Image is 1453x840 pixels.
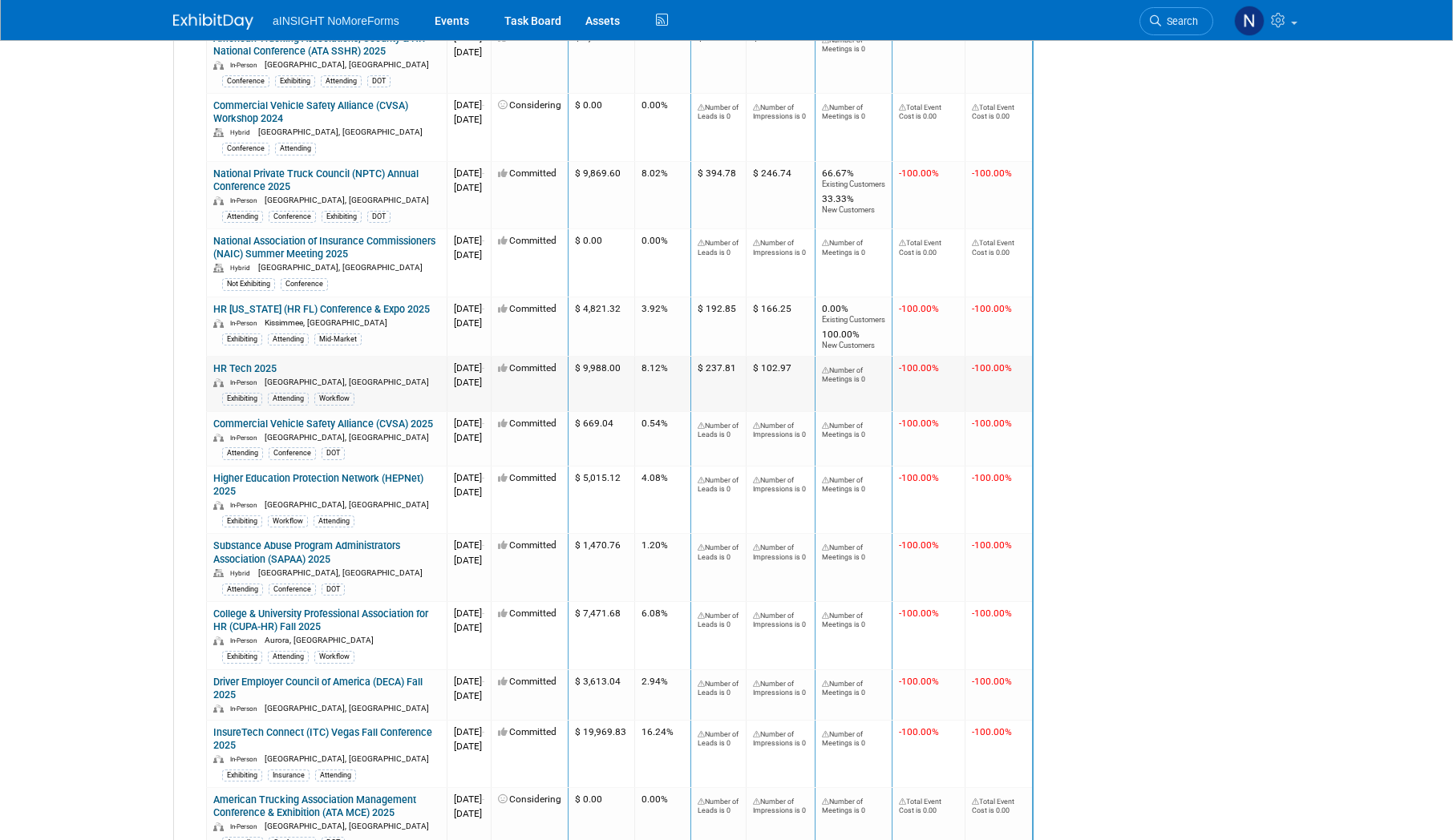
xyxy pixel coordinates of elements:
[492,229,569,297] td: Committed
[482,99,484,111] span: -
[275,75,315,87] div: Exhibiting
[213,705,224,713] img: In-Person Event
[454,377,482,388] span: [DATE]
[642,418,668,429] span: 0.54%
[972,608,1012,619] span: -100.00%
[314,515,354,527] div: Attending
[482,794,484,805] span: -
[482,418,484,429] span: -
[213,362,277,374] a: HR Tech 2025
[454,46,482,58] span: [DATE]
[972,32,1012,43] span: -100.00%
[899,539,939,551] span: -100.00%
[322,211,362,223] div: Exhibiting
[454,808,482,819] span: [DATE]
[265,378,429,386] span: [GEOGRAPHIC_DATA], [GEOGRAPHIC_DATA]
[222,769,262,781] div: Exhibiting
[454,487,482,498] span: [DATE]
[753,472,808,495] div: Set the number of impressions (under the Analytics & ROI section of the ROI, Objectives & ROO tab...
[265,754,429,763] span: [GEOGRAPHIC_DATA], [GEOGRAPHIC_DATA]
[492,720,569,788] td: Committed
[899,608,939,619] span: -100.00%
[213,168,419,192] a: National Private Truck Council (NPTC) Annual Conference 2025
[642,99,668,111] span: 0.00%
[222,447,263,459] div: Attending
[454,622,482,633] span: [DATE]
[265,433,429,442] span: [GEOGRAPHIC_DATA], [GEOGRAPHIC_DATA]
[822,472,885,495] div: Set the number of meetings (under the Analytics & ROI section of the ROI, Objectives & ROO tab of...
[822,362,885,385] div: Set the number of meetings (under the Analytics & ROI section of the ROI, Objectives & ROO tab of...
[454,317,482,329] span: [DATE]
[230,636,262,644] span: In-Person
[454,362,484,374] span: [DATE]
[822,205,885,215] div: New Customers
[1139,7,1213,35] a: Search
[569,534,635,602] td: $ 1,470.76
[230,569,256,577] span: Hybrid
[698,472,739,495] div: Set the number of leads generated (under the Analytics & ROI section of the ROI, Objectives & ROO...
[569,94,635,162] td: $ 0.00
[213,99,408,124] a: Commercial Vehicle Safety Alliance (CVSA) Workshop 2024
[213,755,224,764] img: In-Person Event
[1161,15,1198,27] span: Search
[482,539,484,551] span: -
[482,472,484,483] span: -
[222,393,262,405] div: Exhibiting
[822,325,885,350] div: 100.00%
[213,676,423,701] a: Driver Employer Council of America (DECA) Fall 2025
[454,539,484,551] span: [DATE]
[642,32,668,43] span: 5.14%
[569,229,635,297] td: $ 0.00
[642,676,668,687] span: 2.94%
[213,569,224,578] img: Hybrid Event
[265,500,429,509] span: [GEOGRAPHIC_DATA], [GEOGRAPHIC_DATA]
[222,651,262,663] div: Exhibiting
[691,357,747,411] td: $ 237.81
[492,94,569,162] td: Considering
[269,584,316,596] div: Conference
[454,99,484,111] span: [DATE]
[899,362,939,374] span: -100.00%
[642,235,668,246] span: 0.00%
[454,418,484,429] span: [DATE]
[222,515,262,527] div: Exhibiting
[222,143,269,155] div: Conference
[698,608,739,630] div: Set the number of leads generated (under the Analytics & ROI section of the ROI, Objectives & ROO...
[753,676,808,698] div: Set the number of impressions (under the Analytics & ROI section of the ROI, Objectives & ROO tab...
[268,333,309,345] div: Attending
[230,196,262,204] span: In-Person
[899,676,939,687] span: -100.00%
[822,235,885,257] div: Set the number of meetings (under the Analytics & ROI section of the ROI, Objectives & ROO tab of...
[753,235,808,257] div: Set the number of impressions (under the Analytics & ROI section of the ROI, Objectives & ROO tab...
[822,303,885,325] div: 0.00%
[213,636,224,645] img: In-Person Event
[314,333,362,345] div: Mid-Market
[691,297,747,356] td: $ 192.85
[482,362,484,374] span: -
[569,357,635,411] td: $ 9,988.00
[822,726,885,749] div: Set the number of meetings (under the Analytics & ROI section of the ROI, Objectives & ROO tab of...
[454,303,484,314] span: [DATE]
[972,676,1012,687] span: -100.00%
[268,651,309,663] div: Attending
[899,726,939,737] span: -100.00%
[492,466,569,534] td: Committed
[213,434,224,442] img: In-Person Event
[454,168,484,179] span: [DATE]
[230,128,256,136] span: Hybrid
[698,676,739,698] div: Set the number of leads generated (under the Analytics & ROI section of the ROI, Objectives & ROO...
[753,608,808,630] div: Set the number of impressions (under the Analytics & ROI section of the ROI, Objectives & ROO tab...
[822,341,885,350] div: New Customers
[454,690,482,701] span: [DATE]
[213,303,430,315] a: HR [US_STATE] (HR FL) Conference & Expo 2025
[822,794,885,816] div: Set the number of meetings (under the Analytics & ROI section of the ROI, Objectives & ROO tab of...
[314,651,354,663] div: Workflow
[230,501,262,509] span: In-Person
[822,189,885,215] div: 33.33%
[315,769,356,781] div: Attending
[972,362,1012,374] span: -100.00%
[273,14,399,27] span: aINSIGHT NoMoreForms
[275,143,316,155] div: Attending
[482,608,484,619] span: -
[213,378,224,387] img: In-Person Event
